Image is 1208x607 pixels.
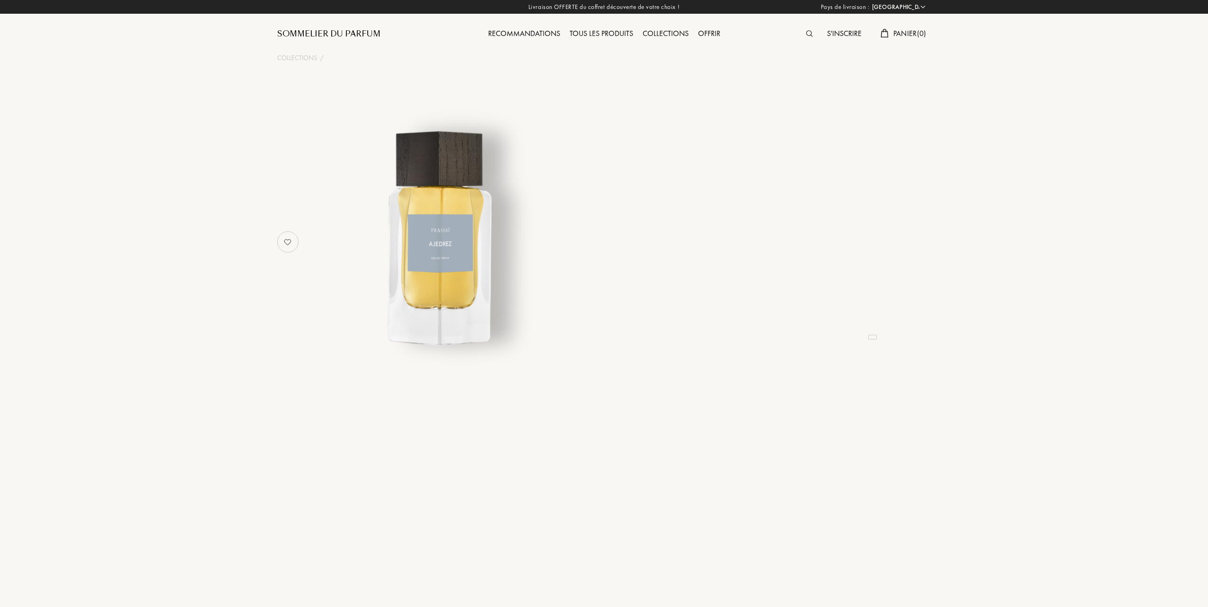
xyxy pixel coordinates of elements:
img: no_like_p.png [278,232,297,251]
div: S'inscrire [822,28,866,40]
a: S'inscrire [822,28,866,38]
div: Offrir [693,28,725,40]
div: Collections [638,28,693,40]
img: arrow_w.png [919,3,926,10]
div: Tous les produits [565,28,638,40]
a: Collections [638,28,693,38]
span: Pays de livraison : [821,2,870,12]
div: Recommandations [483,28,565,40]
span: Panier ( 0 ) [893,28,926,38]
a: Offrir [693,28,725,38]
a: Recommandations [483,28,565,38]
img: cart.svg [881,29,888,37]
img: search_icn.svg [806,30,813,37]
a: Sommelier du Parfum [277,28,381,40]
a: Tous les produits [565,28,638,38]
a: Collections [277,53,317,63]
img: undefined undefined [323,120,558,355]
div: / [320,53,324,63]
